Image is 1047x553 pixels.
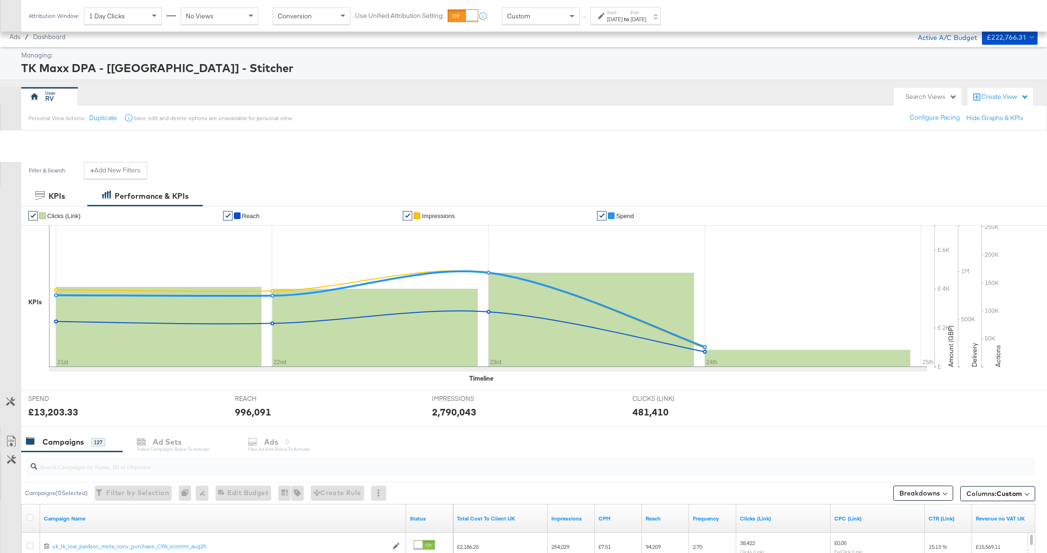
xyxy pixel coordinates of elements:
[28,167,66,174] div: Filter & Search:
[9,33,20,41] span: Ads
[422,212,455,220] span: Impressions
[91,438,105,447] div: 127
[410,515,449,522] a: Shows the current state of your Ad Campaign.
[28,394,99,403] span: SPEND
[235,394,306,403] span: REACH
[906,92,957,101] div: Search Views
[982,30,1038,45] button: £222,766.31
[623,16,631,23] strong: to
[607,16,623,23] div: [DATE]
[179,486,196,501] div: 0
[960,486,1035,501] button: Columns:Custom
[47,212,81,220] span: Clicks (Link)
[693,515,732,522] a: The average number of times your ad was served to each person.
[44,515,402,522] a: Your campaign name.
[457,515,544,522] a: Total Cost To Client
[598,515,638,522] a: The average cost you've paid to have 1,000 impressions of your ad.
[89,114,117,122] button: Duplicate
[740,539,755,546] span: 38,422
[966,114,1023,122] button: Hide Graphs & KPIs
[28,114,85,122] div: Personal View Actions:
[631,9,646,16] label: End:
[355,11,444,20] label: Use Unified Attribution Setting:
[632,405,669,419] div: 481,410
[45,94,54,103] div: RV
[994,345,1002,367] text: Actions
[834,539,847,546] span: £0.05
[632,394,703,403] span: CLICKS (LINK)
[581,16,590,19] span: ↑
[970,343,979,367] text: Delivery
[997,489,1022,498] span: Custom
[403,211,412,220] a: ✔
[28,298,42,307] div: KPIs
[966,489,1022,498] span: Columns:
[186,12,214,20] span: No Views
[37,454,941,472] input: Search Campaigns by Name, ID or Objective
[20,33,33,41] span: /
[929,543,947,550] span: 15.13 %
[947,325,955,367] text: Amount (GBP)
[646,543,661,550] span: 94,209
[223,211,233,220] a: ✔
[597,211,607,220] a: ✔
[52,543,388,551] a: uk_tk_low_paidsoc_meta_conv_purchase_CPA_ecomm_aug25
[21,51,1035,60] div: Managing:
[631,16,646,23] div: [DATE]
[976,543,1000,550] span: £15,569.11
[903,109,966,126] button: Configure Pacing
[91,166,94,175] strong: +
[908,30,977,44] div: Active A/C Budget
[42,437,84,447] div: Campaigns
[598,543,611,550] span: £7.51
[893,486,953,501] button: Breakdowns
[115,191,189,202] div: Performance & KPIs
[616,212,634,220] span: Spend
[21,60,1035,76] div: TK Maxx DPA - [[GEOGRAPHIC_DATA]] - Stitcher
[693,543,702,550] span: 2.70
[432,394,503,403] span: IMPRESSIONS
[278,12,312,20] span: Conversion
[607,9,623,16] label: Start:
[133,114,292,122] div: Save, edit and delete options are unavailable for personal view.
[929,515,968,522] a: The number of clicks received on a link in your ad divided by the number of impressions.
[28,405,78,419] div: £13,203.33
[84,162,147,179] button: +Add New Filters
[834,515,921,522] a: The average cost for each link click you've received from your ad.
[25,489,88,497] div: Campaigns ( 0 Selected)
[28,13,79,19] div: Attribution Window:
[740,515,827,522] a: The number of clicks on links appearing on your ad or Page that direct people to your sites off F...
[646,515,685,522] a: The number of people your ad was served to.
[981,92,1029,102] div: Create View
[551,543,569,550] span: 254,029
[432,405,476,419] div: 2,790,043
[28,211,38,220] a: ✔
[242,212,260,220] span: Reach
[457,543,479,550] span: £2,186.25
[49,191,65,202] div: KPIs
[551,515,591,522] a: The number of times your ad was served. On mobile apps an ad is counted as served the first time ...
[469,374,493,383] div: Timeline
[235,405,271,419] div: 996,091
[987,32,1026,43] div: £222,766.31
[89,12,125,20] span: 1 Day Clicks
[507,12,530,20] span: Custom
[33,33,66,41] a: Dashboard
